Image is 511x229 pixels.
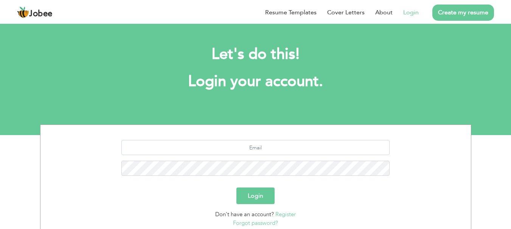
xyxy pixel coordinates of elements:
a: Resume Templates [265,8,317,17]
a: Login [403,8,419,17]
button: Login [236,188,275,204]
a: About [375,8,393,17]
img: jobee.io [17,6,29,18]
span: Jobee [29,10,53,18]
h2: Let's do this! [51,45,460,64]
input: Email [121,140,390,155]
a: Register [275,211,296,218]
span: Don't have an account? [215,211,274,218]
a: Create my resume [432,5,494,21]
a: Jobee [17,6,53,18]
a: Cover Letters [327,8,365,17]
h1: Login your account. [51,72,460,91]
a: Forgot password? [233,219,278,227]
